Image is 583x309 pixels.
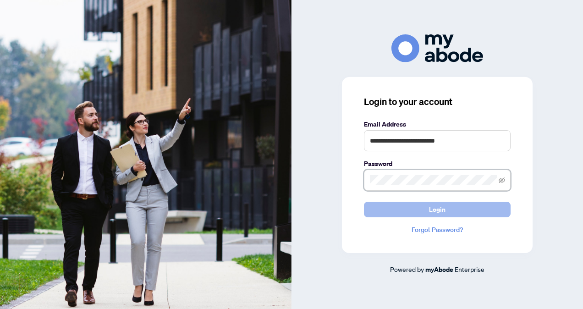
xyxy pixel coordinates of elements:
label: Email Address [364,119,511,129]
a: myAbode [425,265,453,275]
label: Password [364,159,511,169]
span: Enterprise [455,265,484,273]
a: Forgot Password? [364,225,511,235]
img: ma-logo [391,34,483,62]
h3: Login to your account [364,95,511,108]
span: eye-invisible [499,177,505,183]
span: Powered by [390,265,424,273]
span: Login [429,202,445,217]
button: Login [364,202,511,217]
